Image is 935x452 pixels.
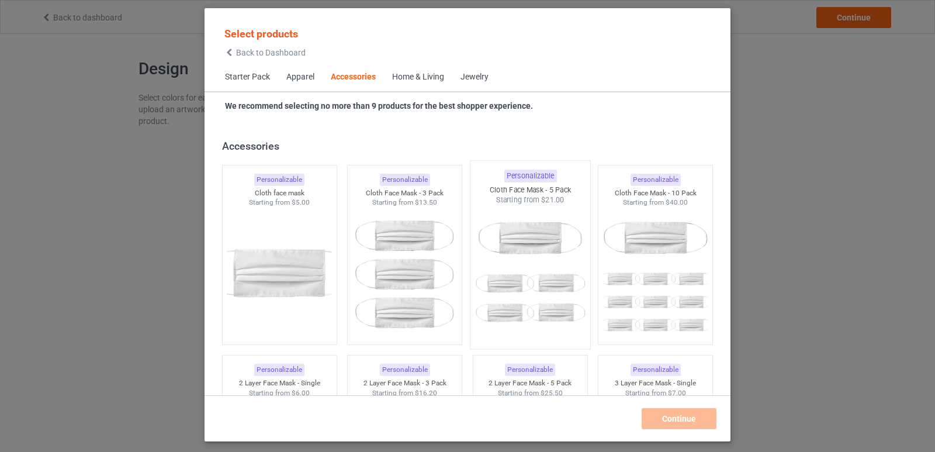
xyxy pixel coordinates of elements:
div: Jewelry [460,71,489,83]
div: Accessories [222,139,718,153]
span: $16.20 [415,389,437,397]
div: Starting from [223,388,337,398]
span: $25.50 [541,389,563,397]
span: Starter Pack [217,63,278,91]
span: $40.00 [666,198,688,206]
span: $6.00 [292,389,310,397]
div: Personalizable [254,364,304,376]
img: regular.jpg [352,208,457,339]
div: Cloth Face Mask - 5 Pack [470,185,590,195]
div: Starting from [598,198,712,208]
div: Starting from [598,388,712,398]
div: Starting from [348,388,462,398]
span: $7.00 [668,389,686,397]
div: Home & Living [392,71,444,83]
div: 2 Layer Face Mask - 5 Pack [473,378,587,388]
div: Personalizable [380,174,430,186]
div: Personalizable [254,174,304,186]
div: Personalizable [505,364,555,376]
div: Personalizable [504,170,556,182]
div: 3 Layer Face Mask - Single [598,378,712,388]
span: Select products [224,27,298,40]
div: 2 Layer Face Mask - Single [223,378,337,388]
div: Starting from [348,198,462,208]
div: Starting from [473,388,587,398]
div: Starting from [470,195,590,205]
span: Back to Dashboard [236,48,306,57]
span: $5.00 [292,198,310,206]
div: Accessories [331,71,376,83]
div: Cloth Face Mask - 3 Pack [348,188,462,198]
div: Starting from [223,198,337,208]
div: Cloth Face Mask - 10 Pack [598,188,712,198]
div: Apparel [286,71,314,83]
strong: We recommend selecting no more than 9 products for the best shopper experience. [225,101,533,111]
span: $13.50 [415,198,437,206]
div: 2 Layer Face Mask - 3 Pack [348,378,462,388]
span: $21.00 [541,195,565,204]
div: Cloth face mask [223,188,337,198]
img: regular.jpg [475,205,585,343]
div: Personalizable [631,364,681,376]
div: Personalizable [380,364,430,376]
img: regular.jpg [227,208,332,339]
div: Personalizable [631,174,681,186]
img: regular.jpg [603,208,708,339]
